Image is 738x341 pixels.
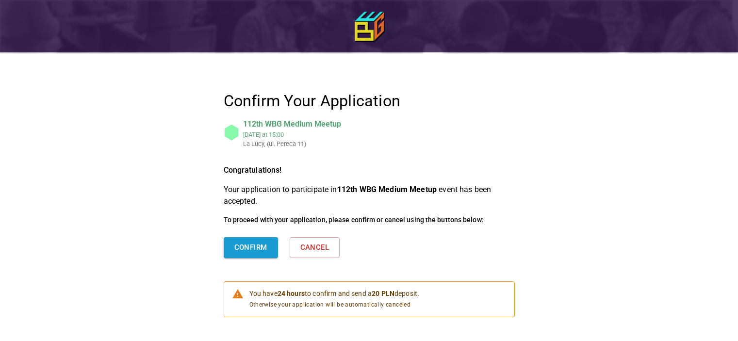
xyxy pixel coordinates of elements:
h4: Confirm Your Application [224,91,515,111]
b: 24 hours [278,290,305,297]
div: 112th WBG Medium Meetup [243,118,341,130]
span: Otherwise your application will be automatically canceled [249,300,420,310]
button: Cancel [290,237,340,258]
b: 20 PLN [372,290,394,297]
img: icon64.png [355,12,384,41]
h6: Congratulations! [224,164,515,176]
div: 15:00 [269,131,284,138]
b: 112th WBG Medium Meetup [337,185,437,194]
p: You have to confirm and send a deposit. [249,289,420,298]
button: Confirm [224,237,278,258]
div: at [243,130,341,139]
h6: To proceed with your application, please confirm or cancel using the buttons below: [224,215,515,226]
div: [DATE] [243,131,261,138]
p: Your application to participate in event has been accepted. [224,184,515,207]
div: La Lucy, (ul. Pereca 11) [243,139,269,148]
